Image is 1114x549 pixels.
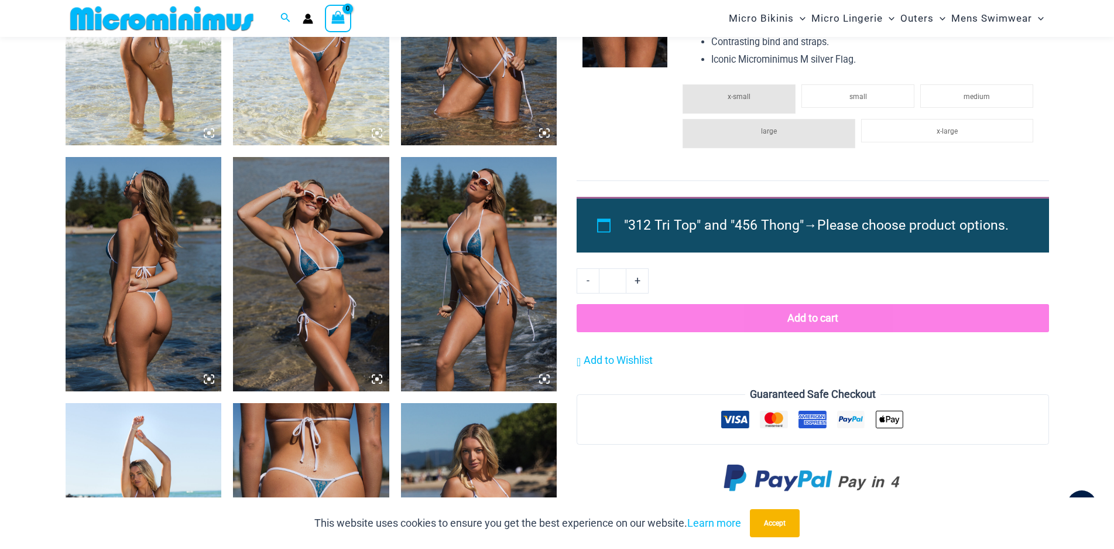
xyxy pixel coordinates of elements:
a: + [626,268,649,293]
span: Mens Swimwear [951,4,1032,33]
li: medium [920,84,1033,108]
span: Add to Wishlist [584,354,653,366]
img: Waves Breaking Ocean 312 Top 456 Bottom [401,157,557,391]
a: Mens SwimwearMenu ToggleMenu Toggle [948,4,1047,33]
li: large [683,119,855,148]
span: small [849,93,867,101]
button: Add to cart [577,304,1048,332]
button: Accept [750,509,800,537]
p: This website uses cookies to ensure you get the best experience on our website. [314,514,741,532]
span: Outers [900,4,934,33]
span: Please choose product options. [817,217,1009,233]
img: Waves Breaking Ocean 312 Top 456 Bottom [233,157,389,391]
li: x-small [683,84,796,114]
a: Micro BikinisMenu ToggleMenu Toggle [726,4,808,33]
span: Menu Toggle [934,4,945,33]
span: medium [964,93,990,101]
span: Menu Toggle [1032,4,1044,33]
li: small [801,84,914,108]
a: Add to Wishlist [577,352,653,369]
a: Learn more [687,517,741,529]
span: Micro Lingerie [811,4,883,33]
img: Waves Breaking Ocean 312 Top 456 Bottom [66,157,222,391]
span: Micro Bikinis [729,4,794,33]
a: Search icon link [280,11,291,26]
li: Contrasting bind and straps. [711,33,1039,51]
span: x-small [728,93,750,101]
img: MM SHOP LOGO FLAT [66,5,258,32]
span: Menu Toggle [794,4,805,33]
li: x-large [861,119,1033,142]
span: large [761,127,777,135]
li: → [624,212,1022,239]
a: OutersMenu ToggleMenu Toggle [897,4,948,33]
a: Micro LingerieMenu ToggleMenu Toggle [808,4,897,33]
input: Product quantity [599,268,626,293]
span: "312 Tri Top" and "456 Thong" [624,217,804,233]
li: Iconic Microminimus M silver Flag. [711,51,1039,69]
span: Menu Toggle [883,4,894,33]
nav: Site Navigation [724,2,1049,35]
a: Account icon link [303,13,313,24]
a: View Shopping Cart, empty [325,5,352,32]
a: - [577,268,599,293]
legend: Guaranteed Safe Checkout [745,386,880,403]
span: x-large [937,127,958,135]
